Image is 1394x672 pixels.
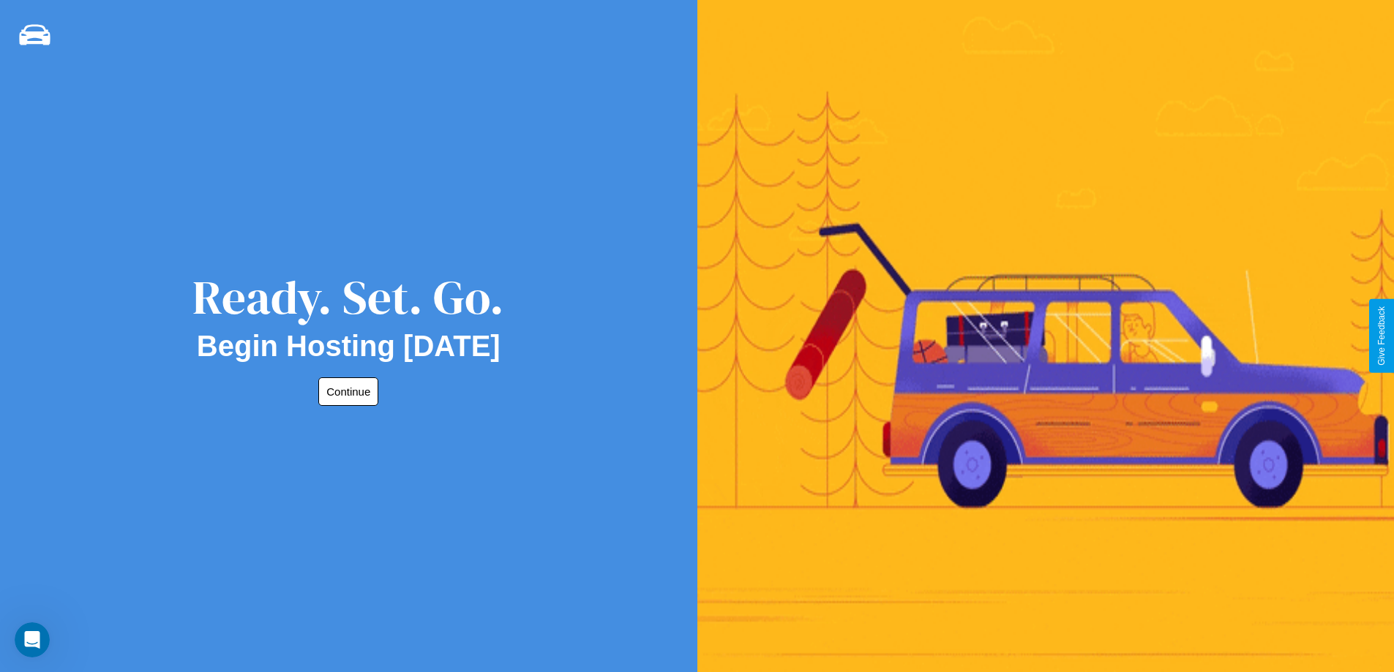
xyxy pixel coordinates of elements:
[197,330,501,363] h2: Begin Hosting [DATE]
[1376,306,1387,366] div: Give Feedback
[318,377,378,406] button: Continue
[192,265,504,330] div: Ready. Set. Go.
[15,622,50,657] iframe: Intercom live chat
